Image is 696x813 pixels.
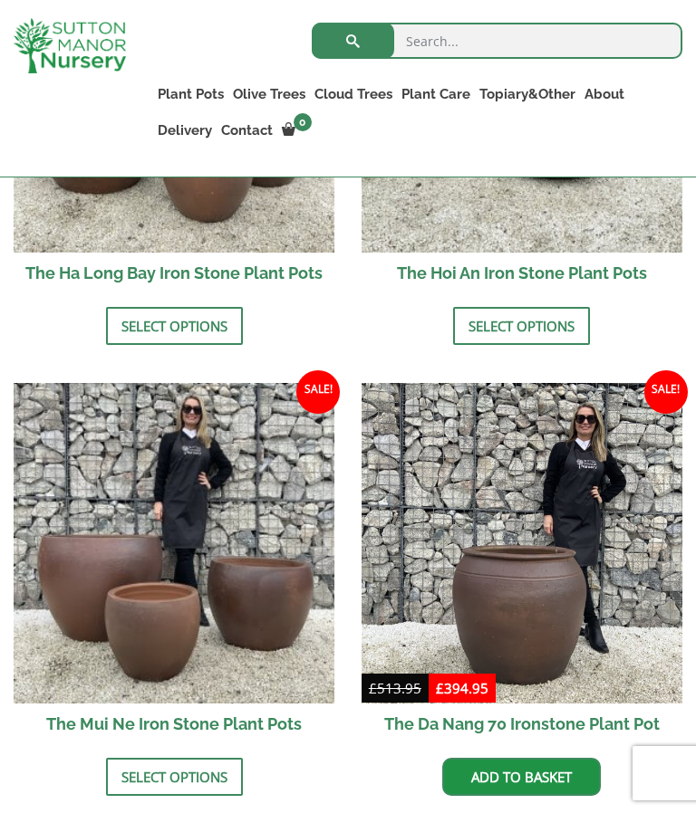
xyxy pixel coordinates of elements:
a: About [580,81,629,107]
span: £ [436,679,444,697]
span: 0 [294,113,312,131]
a: 0 [277,118,317,143]
a: Select options for “The Hoi An Iron Stone Plant Pots” [453,307,590,345]
a: Add to basket: “The Da Nang 70 Ironstone Plant Pot” [442,758,601,796]
a: Topiary&Other [475,81,580,107]
span: Sale! [296,370,340,414]
h2: The Hoi An Iron Stone Plant Pots [362,253,682,293]
bdi: 513.95 [369,679,421,697]
span: Sale! [644,370,688,414]
h2: The Mui Ne Iron Stone Plant Pots [14,703,334,744]
img: The Mui Ne Iron Stone Plant Pots [14,383,334,703]
span: £ [369,679,377,697]
input: Search... [312,23,682,59]
img: logo [14,18,126,73]
a: Olive Trees [228,81,310,107]
img: The Da Nang 70 Ironstone Plant Pot [362,383,682,703]
bdi: 394.95 [436,679,488,697]
a: Select options for “The Mui Ne Iron Stone Plant Pots” [106,758,243,796]
a: Contact [217,118,277,143]
a: Sale! The Da Nang 70 Ironstone Plant Pot [362,383,682,744]
a: Plant Care [397,81,475,107]
a: Sale! The Mui Ne Iron Stone Plant Pots [14,383,334,744]
h2: The Ha Long Bay Iron Stone Plant Pots [14,253,334,293]
a: Select options for “The Ha Long Bay Iron Stone Plant Pots” [106,307,243,345]
a: Cloud Trees [310,81,397,107]
h2: The Da Nang 70 Ironstone Plant Pot [362,703,682,744]
a: Delivery [153,118,217,143]
a: Plant Pots [153,81,228,107]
